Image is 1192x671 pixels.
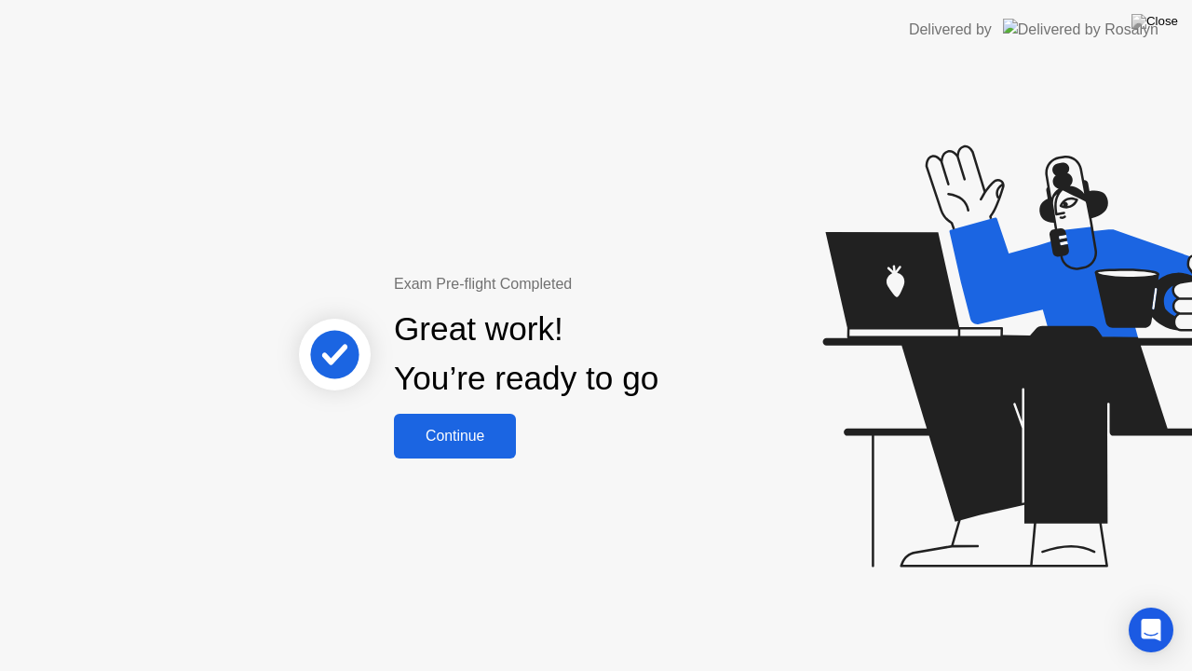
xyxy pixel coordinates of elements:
div: Delivered by [909,19,992,41]
button: Continue [394,414,516,459]
div: Great work! You’re ready to go [394,305,658,404]
div: Open Intercom Messenger [1129,608,1173,652]
img: Close [1131,14,1178,29]
div: Continue [400,428,510,445]
div: Exam Pre-flight Completed [394,273,779,295]
img: Delivered by Rosalyn [1003,19,1158,40]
